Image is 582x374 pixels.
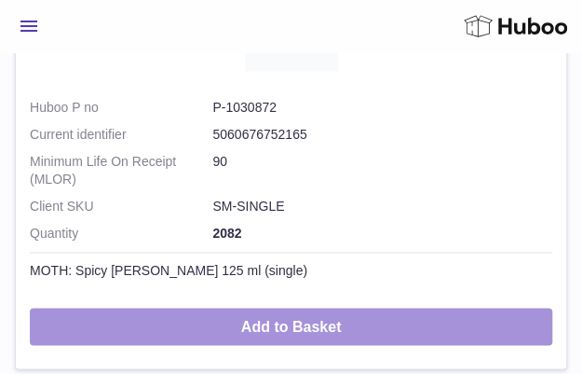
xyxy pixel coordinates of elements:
button: Add to Basket [30,308,552,346]
dt: Current identifier [30,126,212,144]
td: MOTH: Spicy [PERSON_NAME] 125 ml (single) [30,252,552,289]
dd: P-1030872 [212,99,552,117]
dt: Minimum Life On Receipt (MLOR) [30,153,212,188]
strong: Quantity [30,225,212,242]
dt: Huboo P no [30,99,212,117]
dd: SM-SINGLE [212,198,552,215]
td: 2082 [30,225,552,252]
dd: 90 [212,153,552,188]
dd: 5060676752165 [212,126,552,144]
dt: Client SKU [30,198,212,215]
